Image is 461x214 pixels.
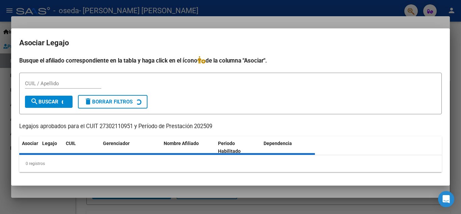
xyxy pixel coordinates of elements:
datatable-header-cell: Periodo Habilitado [215,136,261,159]
datatable-header-cell: Gerenciador [100,136,161,159]
span: Periodo Habilitado [218,141,241,154]
div: 0 registros [19,155,442,172]
span: Legajo [42,141,57,146]
span: Buscar [30,99,58,105]
span: Asociar [22,141,38,146]
div: Open Intercom Messenger [438,191,454,207]
span: Borrar Filtros [84,99,133,105]
datatable-header-cell: Nombre Afiliado [161,136,215,159]
datatable-header-cell: CUIL [63,136,100,159]
span: Nombre Afiliado [164,141,199,146]
datatable-header-cell: Asociar [19,136,39,159]
h2: Asociar Legajo [19,37,442,49]
span: Dependencia [264,141,292,146]
span: CUIL [66,141,76,146]
button: Buscar [25,96,73,108]
h4: Busque el afiliado correspondiente en la tabla y haga click en el ícono de la columna "Asociar". [19,56,442,65]
datatable-header-cell: Dependencia [261,136,315,159]
p: Legajos aprobados para el CUIT 27302110951 y Período de Prestación 202509 [19,122,442,131]
datatable-header-cell: Legajo [39,136,63,159]
button: Borrar Filtros [78,95,147,109]
mat-icon: search [30,97,38,105]
mat-icon: delete [84,97,92,105]
span: Gerenciador [103,141,130,146]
